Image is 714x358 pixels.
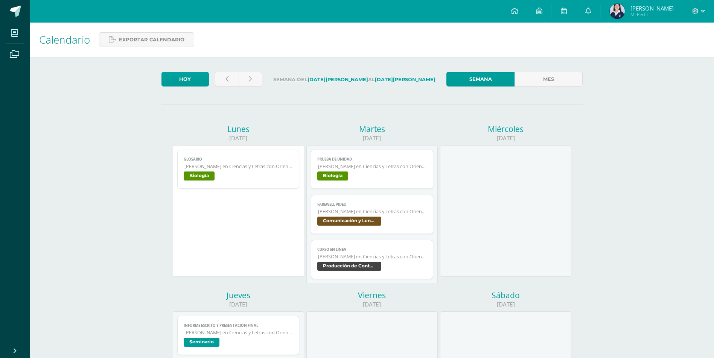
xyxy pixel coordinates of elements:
a: Semana [446,72,515,86]
a: Exportar calendario [99,32,194,47]
div: Sábado [440,290,571,300]
span: Prueba de unidad [317,157,427,162]
a: Curso en línea[PERSON_NAME] en Ciencias y Letras con Orientación en ComputaciónProducción de Cont... [311,240,433,279]
a: Mes [515,72,583,86]
span: Producción de Contenidos Digitales [317,262,381,271]
span: FAREWELL VIDEO [317,202,427,207]
div: Lunes [173,124,304,134]
a: Informe escrito y presentación final[PERSON_NAME] en Ciencias y Letras con Orientación en Computa... [177,316,300,355]
span: Biología [184,171,215,181]
span: glosario [184,157,293,162]
div: Miércoles [440,124,571,134]
span: Biología [317,171,348,181]
div: [DATE] [173,134,304,142]
span: [PERSON_NAME] en Ciencias y Letras con Orientación en Computación [184,329,293,336]
span: Exportar calendario [119,33,184,47]
label: Semana del al [268,72,440,87]
a: Prueba de unidad[PERSON_NAME] en Ciencias y Letras con Orientación en ComputaciónBiología [311,150,433,189]
a: Hoy [161,72,209,86]
div: [DATE] [306,134,438,142]
span: [PERSON_NAME] en Ciencias y Letras con Orientación en Computación [318,163,427,170]
span: [PERSON_NAME] en Ciencias y Letras con Orientación en Computación [184,163,293,170]
span: [PERSON_NAME] [630,5,674,12]
strong: [DATE][PERSON_NAME] [375,77,435,82]
a: glosario[PERSON_NAME] en Ciencias y Letras con Orientación en ComputaciónBiología [177,150,300,189]
span: Informe escrito y presentación final [184,323,293,328]
div: Viernes [306,290,438,300]
div: [DATE] [440,300,571,308]
div: Martes [306,124,438,134]
span: Comunicación y Lenguaje L3 (Inglés Técnico) 5 [317,217,381,226]
span: Mi Perfil [630,11,674,18]
div: [DATE] [173,300,304,308]
strong: [DATE][PERSON_NAME] [308,77,368,82]
span: Curso en línea [317,247,427,252]
img: c9529e1355c96afb2827b4511a60110c.png [610,4,625,19]
div: [DATE] [440,134,571,142]
div: [DATE] [306,300,438,308]
span: [PERSON_NAME] en Ciencias y Letras con Orientación en Computación [318,253,427,260]
span: Seminario [184,338,219,347]
a: FAREWELL VIDEO[PERSON_NAME] en Ciencias y Letras con Orientación en ComputaciónComunicación y Len... [311,195,433,234]
div: Jueves [173,290,304,300]
span: [PERSON_NAME] en Ciencias y Letras con Orientación en Computación [318,208,427,215]
span: Calendario [39,32,90,47]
